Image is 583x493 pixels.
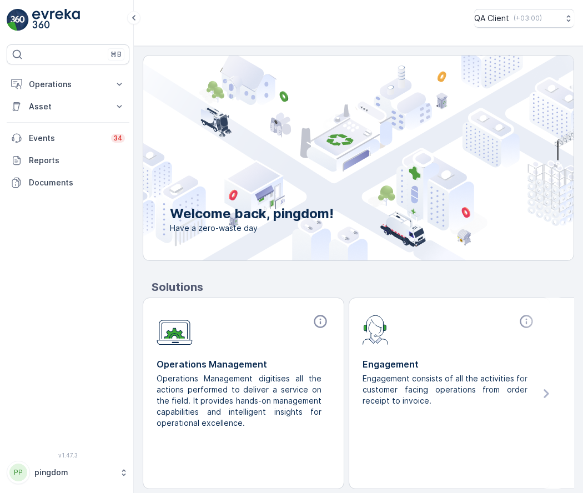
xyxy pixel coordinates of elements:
img: logo_light-DOdMpM7g.png [32,9,80,31]
button: PPpingdom [7,461,129,484]
img: module-icon [363,314,389,345]
img: module-icon [157,314,193,345]
p: Operations [29,79,107,90]
p: Engagement [363,358,536,371]
p: 34 [113,134,123,143]
p: Reports [29,155,125,166]
p: Events [29,133,104,144]
p: Documents [29,177,125,188]
a: Events34 [7,127,129,149]
p: Operations Management [157,358,330,371]
p: Engagement consists of all the activities for customer facing operations from order receipt to in... [363,373,527,406]
p: ⌘B [110,50,122,59]
a: Reports [7,149,129,172]
p: ( +03:00 ) [514,14,542,23]
img: logo [7,9,29,31]
p: Welcome back, pingdom! [170,205,334,223]
a: Documents [7,172,129,194]
p: QA Client [474,13,509,24]
p: pingdom [34,467,114,478]
p: Asset [29,101,107,112]
button: Asset [7,95,129,118]
span: Have a zero-waste day [170,223,334,234]
p: Operations Management digitises all the actions performed to deliver a service on the field. It p... [157,373,321,429]
p: Solutions [152,279,574,295]
img: city illustration [93,56,574,260]
span: v 1.47.3 [7,452,129,459]
button: QA Client(+03:00) [474,9,574,28]
div: PP [9,464,27,481]
button: Operations [7,73,129,95]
